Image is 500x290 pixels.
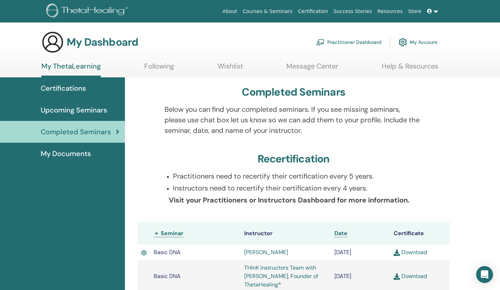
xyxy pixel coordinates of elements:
img: cog.svg [399,36,407,48]
a: Date [334,230,347,237]
h3: My Dashboard [67,36,138,49]
img: generic-user-icon.jpg [41,31,64,53]
span: Basic DNA [154,249,181,256]
a: Courses & Seminars [240,5,295,18]
td: [DATE] [331,245,390,260]
a: THInK Instructors Team with [PERSON_NAME], Founder of ThetaHealing® [244,264,318,288]
p: Below you can find your completed seminars. If you see missing seminars, please use chat box let ... [165,104,423,136]
a: Download [394,249,427,256]
img: Active Certificate [141,249,147,257]
span: Certifications [41,83,86,94]
a: Following [144,62,174,76]
a: Certification [295,5,331,18]
span: Basic DNA [154,272,181,280]
p: Practitioners need to recertify their certification every 5 years. [173,171,423,181]
img: chalkboard-teacher.svg [316,39,325,45]
img: logo.png [46,4,130,19]
span: Upcoming Seminars [41,105,107,115]
th: Instructor [241,222,331,245]
span: Completed Seminars [41,127,111,137]
p: Instructors need to recertify their certification every 4 years. [173,183,423,193]
span: My Documents [41,148,91,159]
a: Resources [375,5,406,18]
a: Download [394,272,427,280]
a: Message Center [286,62,338,76]
a: Help & Resources [382,62,438,76]
a: Wishlist [218,62,243,76]
a: About [220,5,240,18]
img: download.svg [394,250,400,256]
a: My Account [399,34,438,50]
a: My ThetaLearning [41,62,101,77]
a: Success Stories [331,5,375,18]
img: download.svg [394,273,400,280]
h3: Recertification [258,153,330,165]
h3: Completed Seminars [242,86,345,98]
a: Store [406,5,424,18]
th: Certificate [390,222,449,245]
a: Practitioner Dashboard [316,34,381,50]
b: Visit your Practitioners or Instructors Dashboard for more information. [169,195,409,205]
div: Open Intercom Messenger [476,266,493,283]
a: [PERSON_NAME] [244,249,288,256]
